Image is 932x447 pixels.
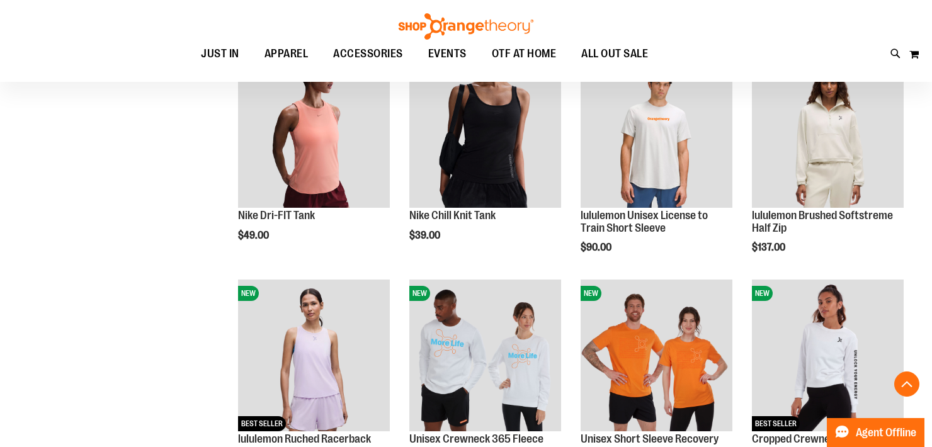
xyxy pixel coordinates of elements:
[752,209,893,234] a: lululemon Brushed Softstreme Half Zip
[238,286,259,301] span: NEW
[581,280,732,433] a: Unisex Short Sleeve Recovery TeeNEW
[581,242,613,253] span: $90.00
[238,416,286,431] span: BEST SELLER
[581,209,708,234] a: lululemon Unisex License to Train Short Sleeve
[581,56,732,210] a: lululemon Unisex License to Train Short SleeveNEW
[409,56,561,208] img: Nike Chill Knit Tank
[397,13,535,40] img: Shop Orangetheory
[333,40,403,68] span: ACCESSORIES
[403,50,567,273] div: product
[238,56,390,208] img: Nike Dri-FIT Tank
[574,50,739,286] div: product
[201,40,239,68] span: JUST IN
[264,40,309,68] span: APPAREL
[856,427,916,439] span: Agent Offline
[409,209,496,222] a: Nike Chill Knit Tank
[581,40,648,68] span: ALL OUT SALE
[232,50,396,273] div: product
[409,280,561,433] a: Unisex Crewneck 365 Fleece SweatshirtNEW
[752,242,787,253] span: $137.00
[581,56,732,208] img: lululemon Unisex License to Train Short Sleeve
[409,56,561,210] a: Nike Chill Knit TankNEW
[409,280,561,431] img: Unisex Crewneck 365 Fleece Sweatshirt
[238,280,390,431] img: lululemon Ruched Racerback Tank
[752,416,800,431] span: BEST SELLER
[238,280,390,433] a: lululemon Ruched Racerback TankNEWBEST SELLER
[752,280,904,431] img: Cropped Crewneck Fleece Sweatshirt
[752,280,904,433] a: Cropped Crewneck Fleece SweatshirtNEWBEST SELLER
[409,230,442,241] span: $39.00
[827,418,924,447] button: Agent Offline
[492,40,557,68] span: OTF AT HOME
[238,230,271,241] span: $49.00
[581,286,601,301] span: NEW
[409,286,430,301] span: NEW
[238,56,390,210] a: Nike Dri-FIT TankNEW
[238,209,315,222] a: Nike Dri-FIT Tank
[752,56,904,208] img: lululemon Brushed Softstreme Half Zip
[746,50,910,286] div: product
[581,280,732,431] img: Unisex Short Sleeve Recovery Tee
[894,371,919,397] button: Back To Top
[428,40,467,68] span: EVENTS
[752,286,773,301] span: NEW
[752,56,904,210] a: lululemon Brushed Softstreme Half ZipNEW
